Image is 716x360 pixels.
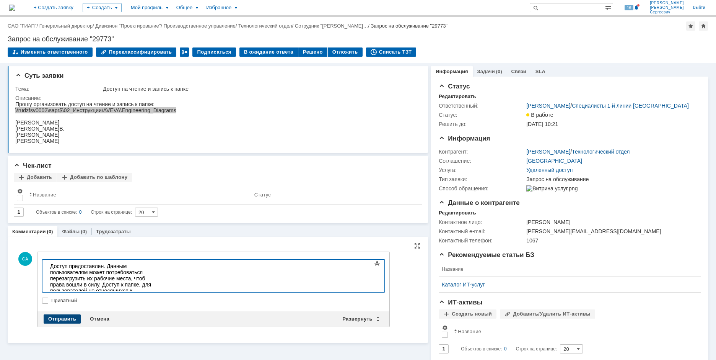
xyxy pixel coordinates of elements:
[439,158,525,164] div: Соглашение:
[535,69,545,74] a: SLA
[251,185,416,205] th: Статус
[439,185,525,191] div: Способ обращения:
[164,23,239,29] div: /
[36,208,132,217] i: Строк на странице:
[511,69,526,74] a: Связи
[439,251,534,259] span: Рекомендуемые статьи БЗ
[8,35,708,43] div: Запрос на обслуживание "29773"
[373,259,382,268] span: Показать панель инструментов
[26,185,251,205] th: Название
[439,83,470,90] span: Статус
[254,192,271,198] div: Статус
[526,228,696,234] div: [PERSON_NAME][EMAIL_ADDRESS][DOMAIN_NAME]
[526,185,578,191] img: Витрина услуг.png
[605,3,613,11] span: Расширенный поиск
[8,23,36,29] a: ОАО "ГИАП"
[650,10,684,15] span: Сергеевич
[180,47,189,57] div: Работа с массовостью
[526,167,573,173] a: Удаленный доступ
[439,167,525,173] div: Услуга:
[51,298,383,304] label: Приватный
[103,86,417,92] div: Доступ на чтение и запись к папке
[439,199,520,206] span: Данные о контрагенте
[439,219,525,225] div: Контактное лицо:
[36,209,77,215] span: Объектов в списке:
[96,229,131,234] a: Трудозатраты
[439,121,525,127] div: Решить до:
[439,210,476,216] div: Редактировать
[650,1,684,5] span: [PERSON_NAME]
[439,112,525,118] div: Статус:
[47,229,53,234] div: (0)
[238,23,295,29] div: /
[526,103,570,109] a: [PERSON_NAME]
[496,69,502,74] div: (0)
[164,23,236,29] a: Производственное управление
[526,149,630,155] div: /
[439,93,476,100] div: Редактировать
[439,237,525,244] div: Контактный телефон:
[414,243,420,249] div: На всю страницу
[83,3,122,12] div: Создать
[39,23,96,29] div: /
[526,121,558,127] span: [DATE] 10:21
[572,149,630,155] a: Технологический отдел
[625,5,633,10] span: 16
[15,95,418,101] div: Описание:
[526,112,553,118] span: В работе
[12,229,46,234] a: Комментарии
[95,23,161,29] a: Дивизион "Проектирование"
[17,188,23,194] span: Настройки
[3,3,112,46] div: Доступ предоставлен. Данным пользователям может потребоваться перезагрузить их рабочие места, что...
[18,252,32,266] span: СА
[33,192,56,198] div: Название
[439,228,525,234] div: Контактный e-mail:
[477,69,495,74] a: Задачи
[295,23,368,29] a: Сотрудник "[PERSON_NAME]…
[526,176,696,182] div: Запрос на обслуживание
[295,23,371,29] div: /
[461,344,557,353] i: Строк на странице:
[9,5,15,11] img: logo
[238,23,292,29] a: Технологический отдел
[14,162,52,169] span: Чек-лист
[461,346,502,352] span: Объектов в списке:
[650,5,684,10] span: [PERSON_NAME]
[439,103,525,109] div: Ответственный:
[526,219,696,225] div: [PERSON_NAME]
[436,69,468,74] a: Информация
[15,72,63,79] span: Суть заявки
[686,21,695,31] div: Добавить в избранное
[526,237,696,244] div: 1067
[526,103,689,109] div: /
[15,86,101,92] div: Тема:
[95,23,163,29] div: /
[442,325,448,331] span: Настройки
[8,23,39,29] div: /
[442,281,692,288] a: Каталог ИТ-услуг
[458,329,481,334] div: Название
[81,229,87,234] div: (0)
[526,149,570,155] a: [PERSON_NAME]
[439,149,525,155] div: Контрагент:
[451,322,695,341] th: Название
[572,103,689,109] a: Специалисты 1-й линии [GEOGRAPHIC_DATA]
[504,344,507,353] div: 0
[9,5,15,11] a: Перейти на домашнюю страницу
[526,158,582,164] a: [GEOGRAPHIC_DATA]
[439,135,490,142] span: Информация
[699,21,708,31] div: Сделать домашней страницей
[62,229,80,234] a: Файлы
[439,299,482,306] span: ИТ-активы
[39,23,93,29] a: Генеральный директор
[79,208,82,217] div: 0
[439,176,525,182] div: Тип заявки:
[371,23,447,29] div: Запрос на обслуживание "29773"
[439,262,695,277] th: Название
